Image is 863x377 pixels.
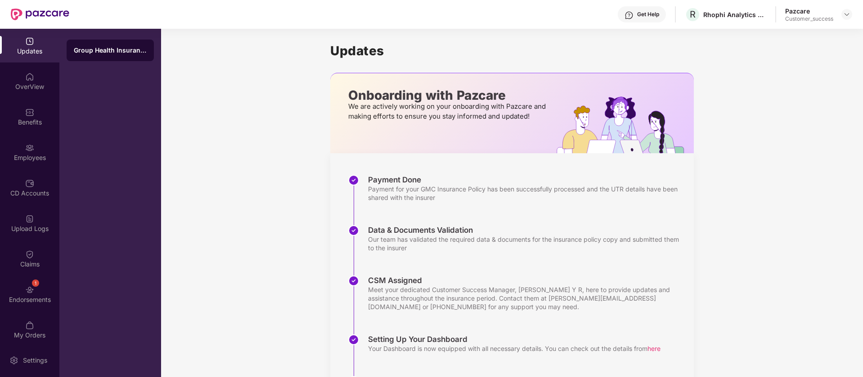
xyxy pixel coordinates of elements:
p: We are actively working on your onboarding with Pazcare and making efforts to ensure you stay inf... [348,102,548,121]
div: Get Help [637,11,659,18]
span: here [647,345,661,352]
img: svg+xml;base64,PHN2ZyBpZD0iSG9tZSIgeG1sbnM9Imh0dHA6Ly93d3cudzMub3JnLzIwMDAvc3ZnIiB3aWR0aD0iMjAiIG... [25,72,34,81]
img: svg+xml;base64,PHN2ZyBpZD0iU2V0dGluZy0yMHgyMCIgeG1sbnM9Imh0dHA6Ly93d3cudzMub3JnLzIwMDAvc3ZnIiB3aW... [9,356,18,365]
img: svg+xml;base64,PHN2ZyBpZD0iVXBsb2FkX0xvZ3MiIGRhdGEtbmFtZT0iVXBsb2FkIExvZ3MiIHhtbG5zPSJodHRwOi8vd3... [25,214,34,223]
img: svg+xml;base64,PHN2ZyBpZD0iU3RlcC1Eb25lLTMyeDMyIiB4bWxucz0iaHR0cDovL3d3dy53My5vcmcvMjAwMC9zdmciIH... [348,275,359,286]
img: svg+xml;base64,PHN2ZyBpZD0iSGVscC0zMngzMiIgeG1sbnM9Imh0dHA6Ly93d3cudzMub3JnLzIwMDAvc3ZnIiB3aWR0aD... [625,11,634,20]
div: Customer_success [785,15,833,22]
img: svg+xml;base64,PHN2ZyBpZD0iTXlfT3JkZXJzIiBkYXRhLW5hbWU9Ik15IE9yZGVycyIgeG1sbnM9Imh0dHA6Ly93d3cudz... [25,321,34,330]
div: Data & Documents Validation [368,225,685,235]
img: svg+xml;base64,PHN2ZyBpZD0iQmVuZWZpdHMiIHhtbG5zPSJodHRwOi8vd3d3LnczLm9yZy8yMDAwL3N2ZyIgd2lkdGg9Ij... [25,108,34,117]
div: Settings [20,356,50,365]
img: hrOnboarding [557,97,694,153]
img: svg+xml;base64,PHN2ZyBpZD0iU3RlcC1Eb25lLTMyeDMyIiB4bWxucz0iaHR0cDovL3d3dy53My5vcmcvMjAwMC9zdmciIH... [348,175,359,186]
span: R [690,9,696,20]
img: svg+xml;base64,PHN2ZyBpZD0iRW5kb3JzZW1lbnRzIiB4bWxucz0iaHR0cDovL3d3dy53My5vcmcvMjAwMC9zdmciIHdpZH... [25,285,34,294]
img: svg+xml;base64,PHN2ZyBpZD0iU3RlcC1Eb25lLTMyeDMyIiB4bWxucz0iaHR0cDovL3d3dy53My5vcmcvMjAwMC9zdmciIH... [348,334,359,345]
img: svg+xml;base64,PHN2ZyBpZD0iQ0RfQWNjb3VudHMiIGRhdGEtbmFtZT0iQ0QgQWNjb3VudHMiIHhtbG5zPSJodHRwOi8vd3... [25,179,34,188]
div: Rhophi Analytics LLP [703,10,766,19]
div: Setting Up Your Dashboard [368,334,661,344]
div: Payment for your GMC Insurance Policy has been successfully processed and the UTR details have be... [368,185,685,202]
div: Pazcare [785,7,833,15]
div: Payment Done [368,175,685,185]
h1: Updates [330,43,694,58]
img: svg+xml;base64,PHN2ZyBpZD0iU3RlcC1Eb25lLTMyeDMyIiB4bWxucz0iaHR0cDovL3d3dy53My5vcmcvMjAwMC9zdmciIH... [348,225,359,236]
img: svg+xml;base64,PHN2ZyBpZD0iQ2xhaW0iIHhtbG5zPSJodHRwOi8vd3d3LnczLm9yZy8yMDAwL3N2ZyIgd2lkdGg9IjIwIi... [25,250,34,259]
img: svg+xml;base64,PHN2ZyBpZD0iRW1wbG95ZWVzIiB4bWxucz0iaHR0cDovL3d3dy53My5vcmcvMjAwMC9zdmciIHdpZHRoPS... [25,143,34,152]
img: New Pazcare Logo [11,9,69,20]
div: CSM Assigned [368,275,685,285]
p: Onboarding with Pazcare [348,91,548,99]
div: Your Dashboard is now equipped with all necessary details. You can check out the details from [368,344,661,353]
div: Meet your dedicated Customer Success Manager, [PERSON_NAME] Y R, here to provide updates and assi... [368,285,685,311]
div: 1 [32,279,39,287]
div: Group Health Insurance [74,46,147,55]
div: Our team has validated the required data & documents for the insurance policy copy and submitted ... [368,235,685,252]
img: svg+xml;base64,PHN2ZyBpZD0iRHJvcGRvd24tMzJ4MzIiIHhtbG5zPSJodHRwOi8vd3d3LnczLm9yZy8yMDAwL3N2ZyIgd2... [843,11,850,18]
img: svg+xml;base64,PHN2ZyBpZD0iVXBkYXRlZCIgeG1sbnM9Imh0dHA6Ly93d3cudzMub3JnLzIwMDAvc3ZnIiB3aWR0aD0iMj... [25,37,34,46]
